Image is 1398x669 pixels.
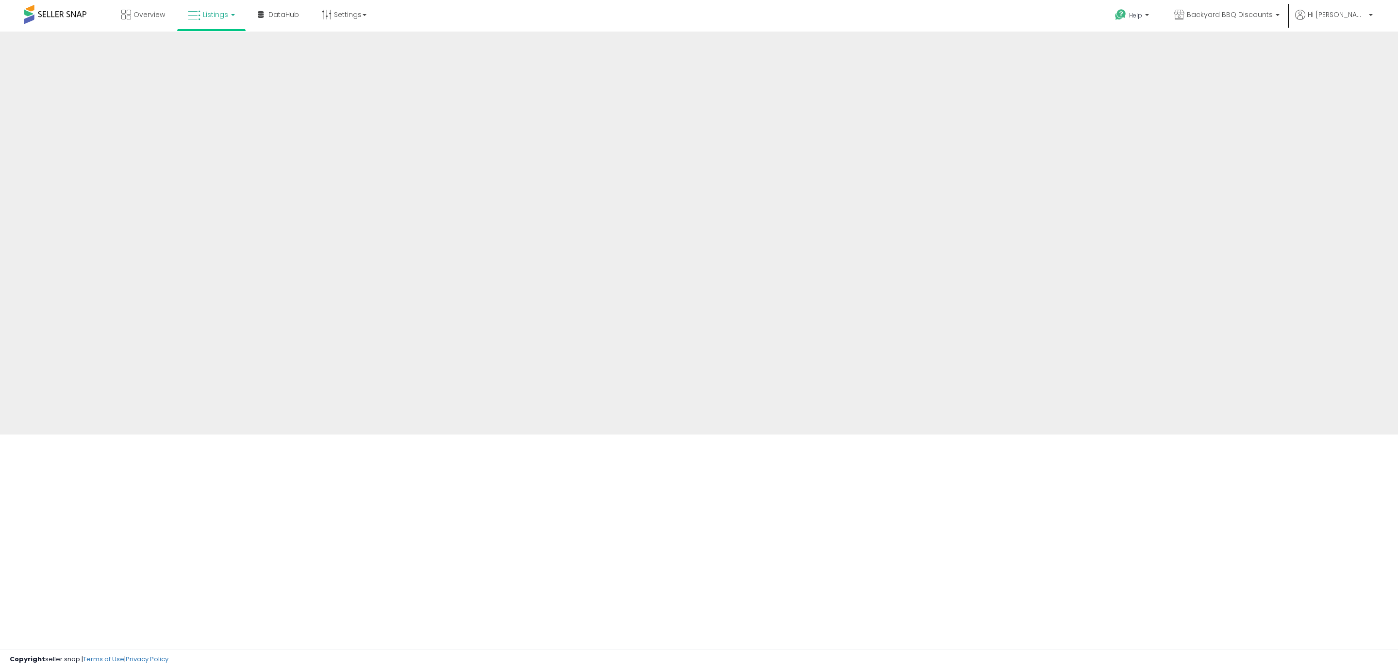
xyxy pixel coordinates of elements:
span: Listings [203,10,228,19]
i: Get Help [1115,9,1127,21]
span: Help [1129,11,1142,19]
span: Backyard BBQ Discounts [1187,10,1273,19]
a: Help [1107,1,1159,32]
a: Hi [PERSON_NAME] [1295,10,1373,32]
span: Overview [133,10,165,19]
span: DataHub [268,10,299,19]
span: Hi [PERSON_NAME] [1308,10,1366,19]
